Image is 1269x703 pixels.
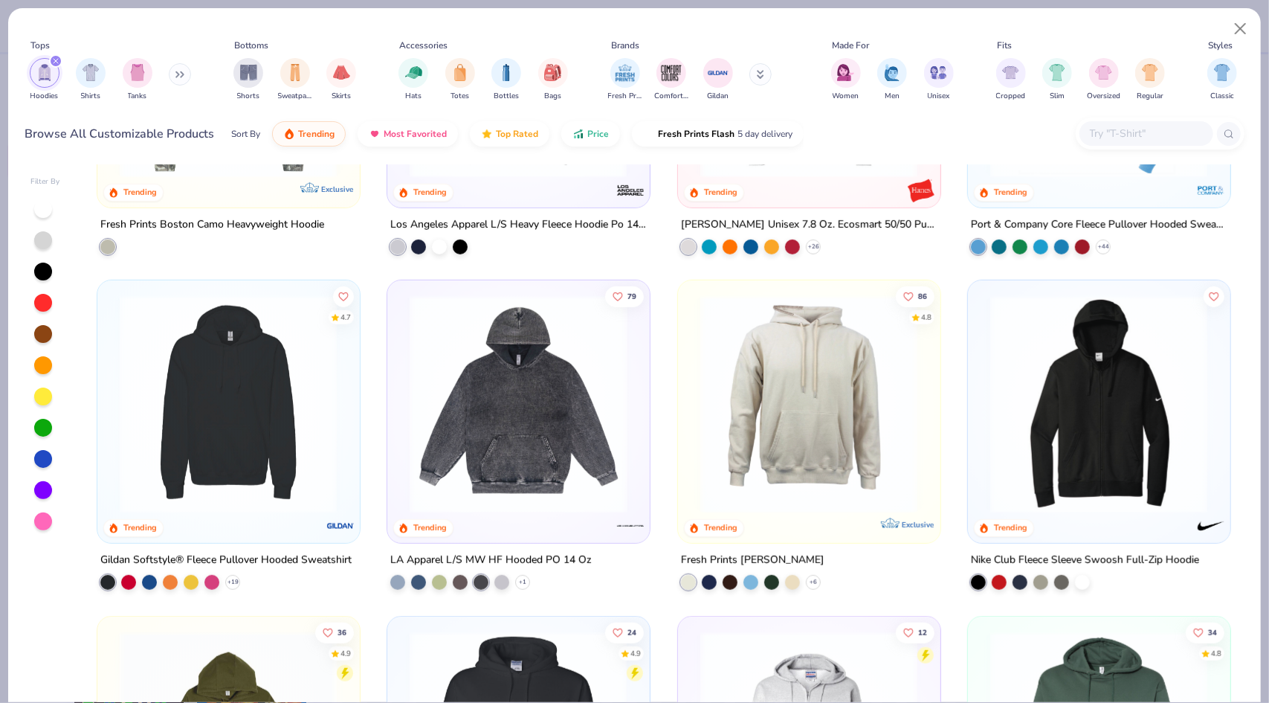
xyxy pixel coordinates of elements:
img: Los Angeles Apparel logo [616,175,645,205]
div: filter for Cropped [996,58,1026,102]
img: Fresh Prints Image [614,62,636,84]
div: Fits [997,39,1012,52]
div: filter for Gildan [703,58,733,102]
button: Price [561,121,620,147]
button: filter button [877,58,907,102]
span: 24 [627,629,636,636]
img: Bottles Image [498,64,514,81]
button: Top Rated [470,121,549,147]
img: Tanks Image [129,64,146,81]
span: Exclusive [320,184,352,193]
img: d44f1c8e-64cb-406e-a5a6-73dda2297169 [402,295,635,513]
div: Made For [832,39,869,52]
img: 4056525b-e9ee-4048-b5f4-b096bfc2f1de [925,295,1157,513]
span: Top Rated [496,128,538,140]
img: Gildan Image [707,62,729,84]
div: filter for Sweatpants [278,58,312,102]
span: Shirts [81,91,101,102]
div: filter for Regular [1135,58,1165,102]
img: Hats Image [405,64,422,81]
div: filter for Hats [398,58,428,102]
div: filter for Comfort Colors [654,58,688,102]
span: Fresh Prints [608,91,642,102]
span: + 44 [1098,242,1109,251]
div: Nike Club Fleece Sleeve Swoosh Full-Zip Hoodie [971,550,1199,569]
img: most_fav.gif [369,128,381,140]
span: Regular [1137,91,1163,102]
button: filter button [278,58,312,102]
div: Fresh Prints [PERSON_NAME] [681,550,824,569]
button: filter button [831,58,861,102]
button: filter button [76,58,106,102]
span: + 19 [227,577,238,586]
div: filter for Tanks [123,58,152,102]
button: Most Favorited [358,121,458,147]
div: filter for Unisex [924,58,954,102]
span: Tanks [128,91,147,102]
img: Shorts Image [240,64,257,81]
div: Brands [611,39,639,52]
div: Los Angeles Apparel L/S Heavy Fleece Hoodie Po 14 Oz [390,215,647,234]
button: Fresh Prints Flash5 day delivery [632,121,804,147]
img: Skirts Image [333,64,350,81]
span: Hats [405,91,422,102]
button: filter button [326,58,356,102]
div: Filter By [30,176,60,187]
div: filter for Bottles [491,58,521,102]
img: Sweatpants Image [287,64,303,81]
span: 36 [338,629,346,636]
div: Accessories [400,39,448,52]
div: filter for Hoodies [30,58,59,102]
div: filter for Slim [1042,58,1072,102]
span: Most Favorited [384,128,447,140]
button: Like [315,622,354,643]
span: Gildan [707,91,729,102]
button: Like [1186,622,1224,643]
button: filter button [1087,58,1120,102]
span: Women [833,91,859,102]
span: 34 [1208,629,1217,636]
img: 5fb1a126-66ed-4dc4-a3fe-da0ba6c8f8c3 [983,295,1215,513]
button: Trending [272,121,346,147]
img: Women Image [837,64,854,81]
img: Cropped Image [1002,64,1019,81]
span: 79 [627,292,636,300]
button: Like [333,286,354,306]
div: Tops [30,39,50,52]
img: Gildan logo [325,510,355,540]
img: e6785b02-7531-4e79-8bbc-21059a1ef67f [344,295,576,513]
button: filter button [1042,58,1072,102]
img: Slim Image [1049,64,1065,81]
span: Bottles [494,91,519,102]
span: Slim [1050,91,1065,102]
span: Totes [451,91,469,102]
div: Gildan Softstyle® Fleece Pullover Hooded Sweatshirt [100,550,352,569]
button: filter button [491,58,521,102]
img: Port & Company logo [1196,175,1226,205]
span: Oversized [1087,91,1120,102]
span: Comfort Colors [654,91,688,102]
span: Fresh Prints Flash [658,128,734,140]
img: Shirts Image [83,64,100,81]
img: Bags Image [544,64,561,81]
button: filter button [398,58,428,102]
div: filter for Women [831,58,861,102]
span: Exclusive [901,519,933,529]
div: LA Apparel L/S MW HF Hooded PO 14 Oz [390,550,592,569]
span: 86 [918,292,927,300]
img: 1a07cc18-aee9-48c0-bcfb-936d85bd356b [112,295,344,513]
div: Fresh Prints Boston Camo Heavyweight Hoodie [100,215,324,234]
button: filter button [996,58,1026,102]
img: TopRated.gif [481,128,493,140]
div: filter for Shorts [233,58,263,102]
button: Like [896,622,934,643]
button: Like [605,286,644,306]
button: filter button [30,58,59,102]
span: Bags [544,91,561,102]
div: filter for Classic [1207,58,1237,102]
span: + 26 [807,242,818,251]
div: filter for Totes [445,58,475,102]
span: Sweatpants [278,91,312,102]
span: Price [587,128,609,140]
span: Cropped [996,91,1026,102]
